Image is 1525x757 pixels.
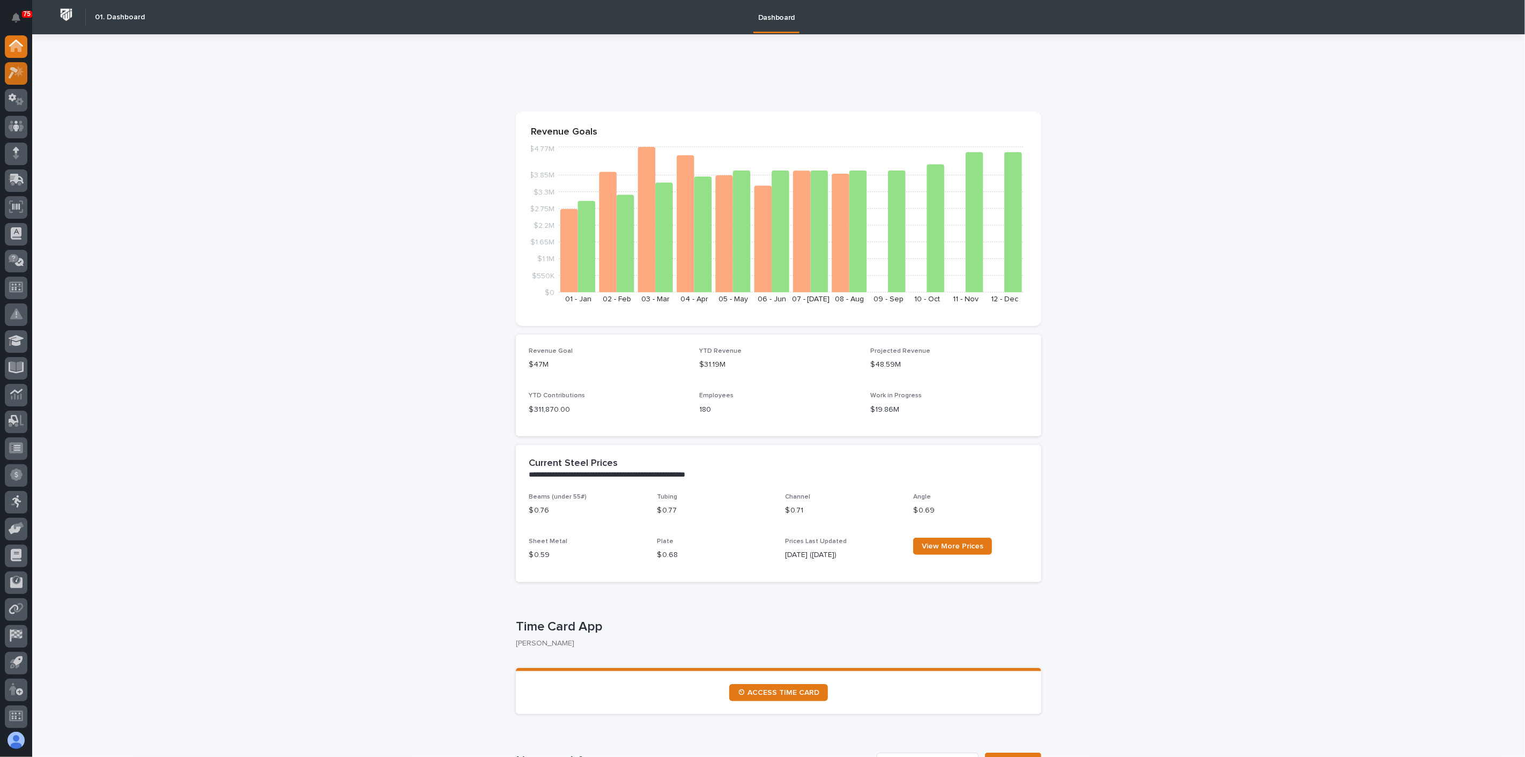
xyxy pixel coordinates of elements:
[529,359,687,370] p: $47M
[13,13,27,30] div: Notifications75
[529,146,554,153] tspan: $4.77M
[529,458,618,470] h2: Current Steel Prices
[56,5,76,25] img: Workspace Logo
[531,127,1026,138] p: Revenue Goals
[870,359,1028,370] p: $48.59M
[785,494,810,500] span: Channel
[870,392,922,399] span: Work in Progress
[914,295,940,303] text: 10 - Oct
[529,348,573,354] span: Revenue Goal
[565,295,591,303] text: 01 - Jan
[529,505,644,516] p: $ 0.76
[758,295,786,303] text: 06 - Jun
[530,239,554,247] tspan: $1.65M
[532,272,554,280] tspan: $550K
[700,348,742,354] span: YTD Revenue
[657,538,673,545] span: Plate
[657,550,772,561] p: $ 0.68
[835,295,864,303] text: 08 - Aug
[657,494,677,500] span: Tubing
[5,729,27,752] button: users-avatar
[729,684,828,701] a: ⏲ ACCESS TIME CARD
[719,295,748,303] text: 05 - May
[991,295,1018,303] text: 12 - Dec
[953,295,979,303] text: 11 - Nov
[913,505,1028,516] p: $ 0.69
[785,505,900,516] p: $ 0.71
[700,359,858,370] p: $31.19M
[870,404,1028,415] p: $19.86M
[870,348,930,354] span: Projected Revenue
[516,619,1037,635] p: Time Card App
[529,494,587,500] span: Beams (under 55#)
[529,392,585,399] span: YTD Contributions
[641,295,670,303] text: 03 - Mar
[529,538,567,545] span: Sheet Metal
[603,295,631,303] text: 02 - Feb
[529,550,644,561] p: $ 0.59
[534,189,554,196] tspan: $3.3M
[545,289,554,296] tspan: $0
[537,256,554,263] tspan: $1.1M
[24,10,31,18] p: 75
[785,538,847,545] span: Prices Last Updated
[785,550,900,561] p: [DATE] ([DATE])
[657,505,772,516] p: $ 0.77
[529,404,687,415] p: $ 311,870.00
[873,295,904,303] text: 09 - Sep
[792,295,830,303] text: 07 - [DATE]
[680,295,708,303] text: 04 - Apr
[913,494,931,500] span: Angle
[700,404,858,415] p: 180
[913,538,992,555] a: View More Prices
[530,205,554,213] tspan: $2.75M
[529,172,554,180] tspan: $3.85M
[738,689,819,696] span: ⏲ ACCESS TIME CARD
[516,639,1033,648] p: [PERSON_NAME]
[95,13,145,22] h2: 01. Dashboard
[534,222,554,229] tspan: $2.2M
[922,543,983,550] span: View More Prices
[700,392,734,399] span: Employees
[5,6,27,29] button: Notifications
